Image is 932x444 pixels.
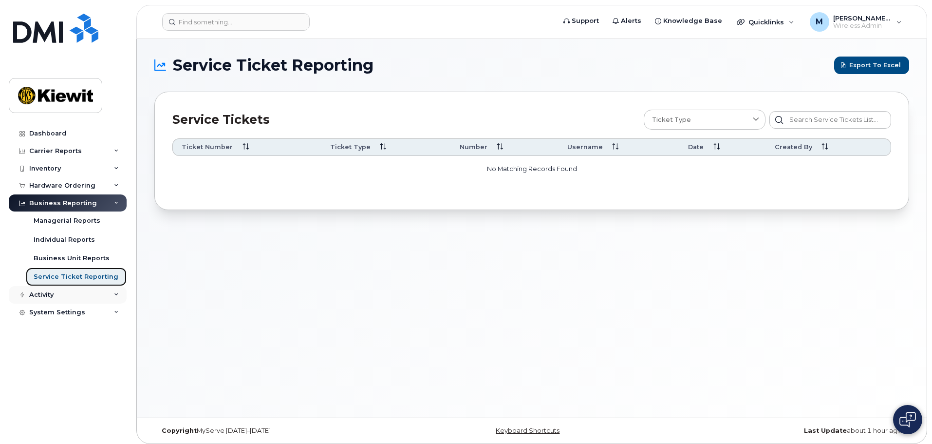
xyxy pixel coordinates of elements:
[496,427,559,434] a: Keyboard Shortcuts
[162,427,197,434] strong: Copyright
[154,427,406,435] div: MyServe [DATE]–[DATE]
[182,143,233,152] span: Ticket Number
[769,111,891,129] input: Search Service Tickets List...
[644,110,765,130] a: Ticket Type
[173,58,373,73] span: Service Ticket Reporting
[804,427,847,434] strong: Last Update
[834,57,909,74] button: Export to Excel
[657,427,909,435] div: about 1 hour ago
[181,160,882,178] p: No Matching Records Found
[460,143,487,152] span: Number
[849,60,901,70] span: Export to Excel
[688,143,704,152] span: Date
[899,412,916,427] img: Open chat
[330,143,371,152] span: Ticket Type
[652,115,691,124] span: Ticket Type
[172,110,644,130] div: Service Tickets
[775,143,812,152] span: Created By
[567,143,603,152] span: Username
